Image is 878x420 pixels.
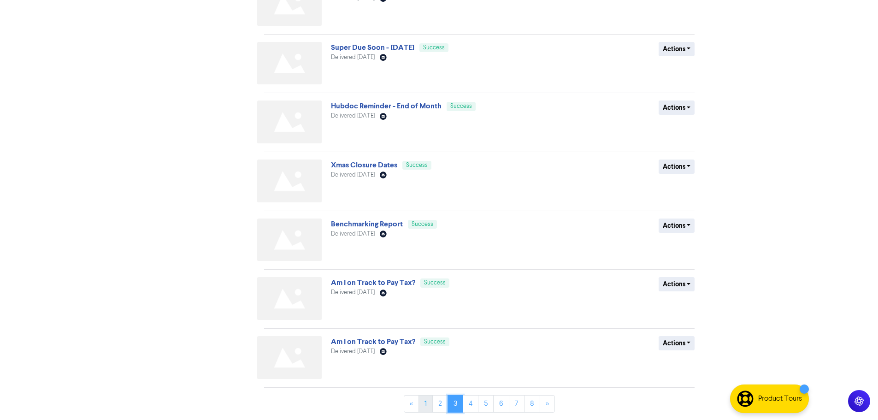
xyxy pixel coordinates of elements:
[404,395,419,413] a: «
[257,336,322,379] img: Not found
[450,103,472,109] span: Success
[331,231,375,237] span: Delivered [DATE]
[423,45,445,51] span: Success
[331,219,403,229] a: Benchmarking Report
[331,278,415,287] a: Am I on Track to Pay Tax?
[448,395,463,413] a: Page 3 is your current page
[524,395,540,413] a: Page 8
[257,277,322,320] img: Not found
[331,101,442,111] a: Hubdoc Reminder - End of Month
[412,221,433,227] span: Success
[331,160,397,170] a: Xmas Closure Dates
[493,395,509,413] a: Page 6
[463,395,478,413] a: Page 4
[424,280,446,286] span: Success
[659,336,695,350] button: Actions
[659,101,695,115] button: Actions
[509,395,524,413] a: Page 7
[331,290,375,296] span: Delivered [DATE]
[331,349,375,355] span: Delivered [DATE]
[331,337,415,346] a: Am I on Track to Pay Tax?
[257,42,322,85] img: Not found
[432,395,448,413] a: Page 2
[424,339,446,345] span: Success
[659,277,695,291] button: Actions
[659,160,695,174] button: Actions
[331,43,414,52] a: Super Due Soon - [DATE]
[331,54,375,60] span: Delivered [DATE]
[257,219,322,261] img: Not found
[257,160,322,202] img: Not found
[832,376,878,420] iframe: Chat Widget
[659,219,695,233] button: Actions
[418,395,433,413] a: Page 1
[478,395,494,413] a: Page 5
[257,101,322,143] img: Not found
[540,395,555,413] a: »
[331,113,375,119] span: Delivered [DATE]
[331,172,375,178] span: Delivered [DATE]
[406,162,428,168] span: Success
[659,42,695,56] button: Actions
